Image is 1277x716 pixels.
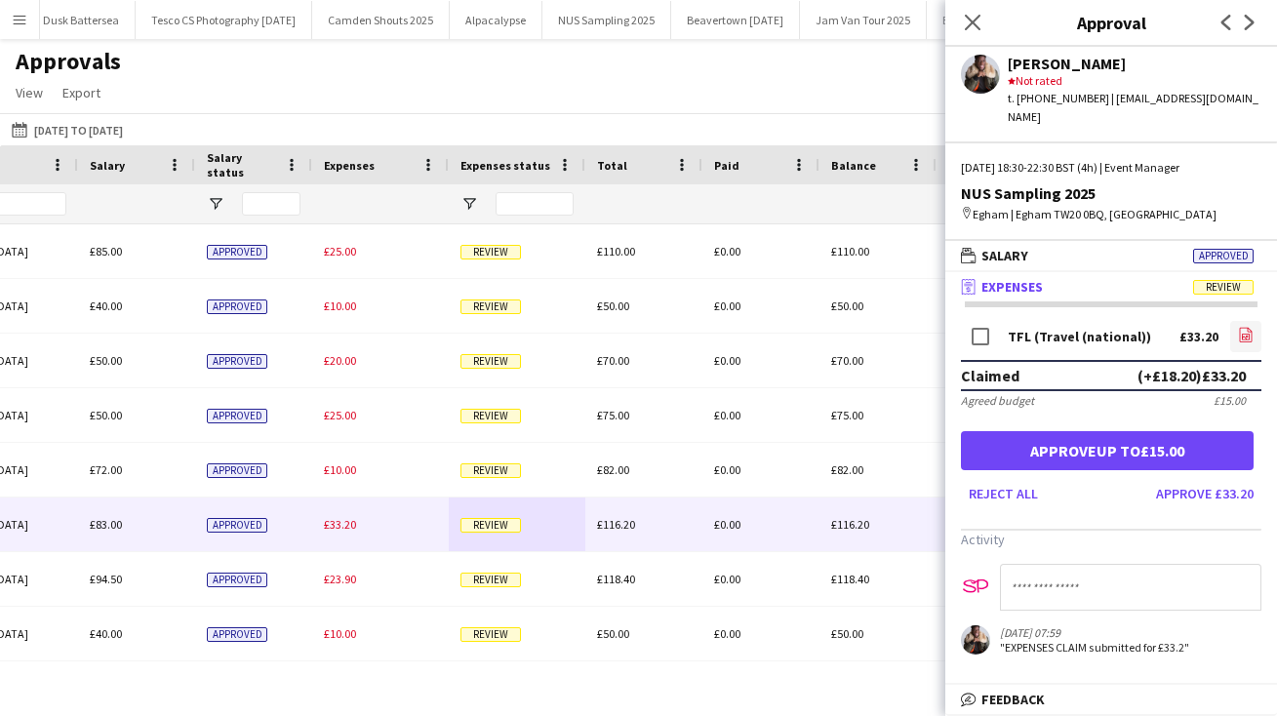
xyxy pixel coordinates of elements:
[207,463,267,478] span: Approved
[831,681,863,696] span: £50.00
[8,80,51,105] a: View
[1008,55,1261,72] div: [PERSON_NAME]
[324,681,356,696] span: £10.00
[981,278,1043,296] span: Expenses
[90,517,122,532] span: £83.00
[90,353,122,368] span: £50.00
[961,206,1261,223] div: Egham | Egham TW20 0BQ, [GEOGRAPHIC_DATA]
[460,518,521,533] span: Review
[324,462,356,477] span: £10.00
[450,1,542,39] button: Alpacalypse
[207,299,267,314] span: Approved
[831,158,876,173] span: Balance
[961,393,1034,408] div: Agreed budget
[90,462,122,477] span: £72.00
[981,691,1045,708] span: Feedback
[1008,330,1151,344] div: TFL (Travel (national))
[460,158,550,173] span: Expenses status
[1148,478,1261,509] button: Approve £33.20
[1000,640,1189,655] div: "EXPENSES CLAIM submitted for £33.2"
[460,463,521,478] span: Review
[831,517,869,532] span: £116.20
[831,572,869,586] span: £118.40
[460,573,521,587] span: Review
[207,150,277,179] span: Salary status
[207,518,267,533] span: Approved
[90,244,122,259] span: £85.00
[714,298,740,313] span: £0.00
[831,298,863,313] span: £50.00
[671,1,800,39] button: Beavertown [DATE]
[597,353,629,368] span: £70.00
[207,354,267,369] span: Approved
[207,573,267,587] span: Approved
[714,517,740,532] span: £0.00
[945,301,1277,680] div: ExpensesReview
[961,159,1261,177] div: [DATE] 18:30-22:30 BST (4h) | Event Manager
[242,192,300,216] input: Salary status Filter Input
[55,80,108,105] a: Export
[597,244,635,259] span: £110.00
[324,572,356,586] span: £23.90
[961,184,1261,202] div: NUS Sampling 2025
[460,627,521,642] span: Review
[961,366,1019,385] div: Claimed
[1193,280,1254,295] span: Review
[324,408,356,422] span: £25.00
[90,626,122,641] span: £40.00
[981,247,1028,264] span: Salary
[597,517,635,532] span: £116.20
[90,681,122,696] span: £40.00
[961,625,990,655] app-user-avatar: Ayodele Adeniji
[945,272,1277,301] mat-expansion-panel-header: ExpensesReview
[714,244,740,259] span: £0.00
[324,517,356,532] span: £33.20
[90,298,122,313] span: £40.00
[1008,90,1261,125] div: t. [PHONE_NUMBER] | [EMAIL_ADDRESS][DOMAIN_NAME]
[324,298,356,313] span: £10.00
[207,195,224,213] button: Open Filter Menu
[831,626,863,641] span: £50.00
[1193,249,1254,263] span: Approved
[831,462,863,477] span: £82.00
[90,572,122,586] span: £94.50
[62,84,100,101] span: Export
[460,299,521,314] span: Review
[460,195,478,213] button: Open Filter Menu
[714,353,740,368] span: £0.00
[460,354,521,369] span: Review
[1000,625,1189,640] div: [DATE] 07:59
[1179,330,1218,344] div: £33.20
[324,353,356,368] span: £20.00
[27,1,136,39] button: Dusk Battersea
[324,626,356,641] span: £10.00
[597,681,629,696] span: £50.00
[597,408,629,422] span: £75.00
[324,158,375,173] span: Expenses
[714,572,740,586] span: £0.00
[945,10,1277,35] h3: Approval
[714,158,739,173] span: Paid
[961,478,1046,509] button: Reject all
[90,158,125,173] span: Salary
[324,244,356,259] span: £25.00
[714,462,740,477] span: £0.00
[460,245,521,259] span: Review
[714,626,740,641] span: £0.00
[927,1,1050,39] button: Beavertown Beats
[460,409,521,423] span: Review
[597,572,635,586] span: £118.40
[597,462,629,477] span: £82.00
[597,298,629,313] span: £50.00
[714,681,740,696] span: £0.00
[945,241,1277,270] mat-expansion-panel-header: SalaryApproved
[1137,366,1246,385] div: (+£18.20) £33.20
[207,409,267,423] span: Approved
[16,84,43,101] span: View
[207,245,267,259] span: Approved
[831,408,863,422] span: £75.00
[597,158,627,173] span: Total
[961,431,1254,470] button: Approveup to£15.00
[1008,72,1261,90] div: Not rated
[1214,393,1246,408] div: £15.00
